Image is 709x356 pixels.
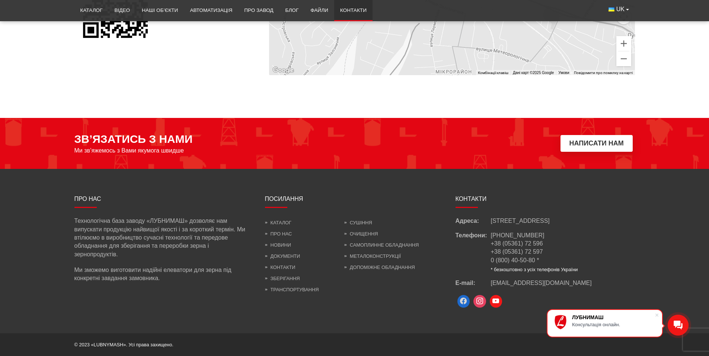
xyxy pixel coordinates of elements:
[334,2,373,19] a: Контакти
[491,279,592,287] a: [EMAIL_ADDRESS][DOMAIN_NAME]
[74,342,173,347] span: © 2023 «LUBNYMASH». Усі права захищено.
[574,71,633,75] a: Повідомити про помилку на карті
[265,253,300,259] a: Документи
[488,293,504,310] a: Youtube
[491,248,543,255] a: +38 (05361) 72 597
[344,242,419,248] a: Самоплинне обладнання
[558,71,569,75] a: Умови
[136,2,184,19] a: Наші об’єкти
[513,71,554,75] span: Дані карт ©2025 Google
[271,65,296,75] a: Відкрити цю область на Картах Google (відкриється нове вікно)
[344,264,415,270] a: Допоміжне обладнання
[472,293,488,310] a: Instagram
[344,231,378,237] a: Очищення
[456,293,472,310] a: Facebook
[74,196,101,202] span: Про нас
[74,147,184,154] span: Ми зв’яжемось з Вами якумога швидше
[238,2,279,19] a: Про завод
[572,314,655,320] div: ЛУБНИМАШ
[279,2,304,19] a: Блог
[271,65,296,75] img: Google
[456,217,491,225] span: Адреса:
[265,276,300,281] a: Зберігання
[456,231,491,273] span: Телефони:
[109,2,136,19] a: Відео
[616,36,631,51] button: Збільшити
[609,7,614,12] img: Українська
[456,279,491,287] span: E-mail:
[265,242,291,248] a: Новини
[478,70,508,76] button: Комбінації клавіш
[344,220,372,225] a: Сушіння
[491,240,543,247] a: +38 (05361) 72 596
[616,5,625,13] span: UK
[265,196,303,202] span: Посилання
[603,2,635,16] button: UK
[491,280,592,286] span: [EMAIL_ADDRESS][DOMAIN_NAME]
[491,217,550,225] span: [STREET_ADDRESS]
[265,220,291,225] a: Каталог
[561,135,633,152] button: Написати нам
[491,257,539,263] a: 0 (800) 40-50-80 *
[456,196,487,202] span: Контакти
[616,51,631,66] button: Зменшити
[265,287,319,292] a: Транспортування
[74,217,254,259] p: Технологічна база заводу «ЛУБНИМАШ» дозволяє нам випускати продукцію найвищої якості і за коротки...
[265,231,292,237] a: Про нас
[572,322,655,327] div: Консультація онлайн.
[491,232,544,238] a: [PHONE_NUMBER]
[184,2,238,19] a: Автоматизація
[265,264,296,270] a: Контакти
[74,2,109,19] a: Каталог
[344,253,401,259] a: Металоконструкції
[74,266,254,283] p: Ми зможемо виготовити надійні елеватори для зерна під конкретні завдання замовника.
[491,266,578,273] li: * безкоштовно з усіх телефонів України
[74,133,193,145] span: ЗВ’ЯЗАТИСЬ З НАМИ
[304,2,334,19] a: Файли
